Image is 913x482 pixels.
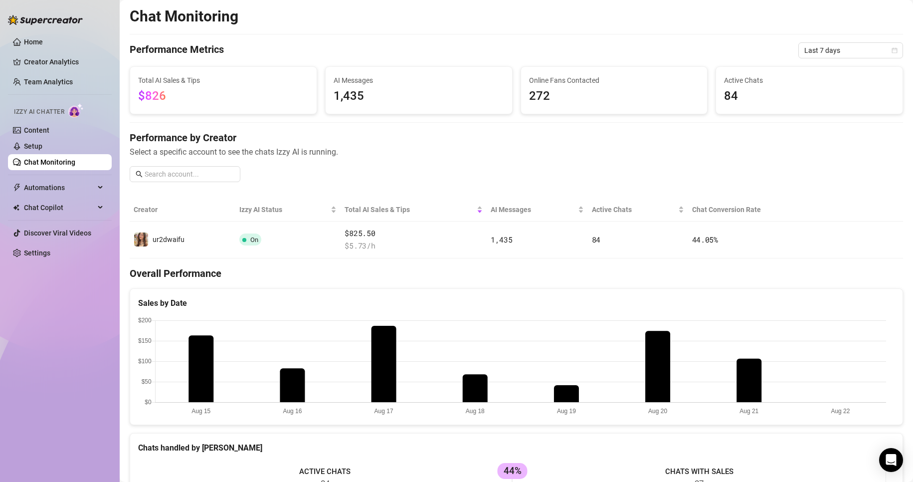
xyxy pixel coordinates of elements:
[153,236,184,243] span: ur2dwaifu
[138,442,895,454] div: Chats handled by [PERSON_NAME]
[487,198,588,222] th: AI Messages
[13,204,19,211] img: Chat Copilot
[592,204,676,215] span: Active Chats
[24,142,42,150] a: Setup
[529,75,700,86] span: Online Fans Contacted
[724,87,895,106] span: 84
[24,180,95,196] span: Automations
[491,204,576,215] span: AI Messages
[334,87,504,106] span: 1,435
[879,448,903,472] div: Open Intercom Messenger
[341,198,486,222] th: Total AI Sales & Tips
[24,54,104,70] a: Creator Analytics
[239,204,329,215] span: Izzy AI Status
[13,184,21,192] span: thunderbolt
[8,15,83,25] img: logo-BBDzfeDw.svg
[688,198,826,222] th: Chat Conversion Rate
[892,47,898,53] span: calendar
[130,266,903,280] h4: Overall Performance
[130,42,224,58] h4: Performance Metrics
[138,89,166,103] span: $826
[724,75,895,86] span: Active Chats
[345,228,482,240] span: $825.50
[345,204,474,215] span: Total AI Sales & Tips
[134,233,148,246] img: ur2dwaifu
[130,7,238,26] h2: Chat Monitoring
[130,198,235,222] th: Creator
[250,236,258,243] span: On
[334,75,504,86] span: AI Messages
[24,38,43,46] a: Home
[130,146,903,158] span: Select a specific account to see the chats Izzy AI is running.
[24,126,49,134] a: Content
[24,158,75,166] a: Chat Monitoring
[136,171,143,178] span: search
[588,198,688,222] th: Active Chats
[592,235,600,244] span: 84
[345,240,482,252] span: $ 5.73 /h
[804,43,897,58] span: Last 7 days
[491,235,513,244] span: 1,435
[24,78,73,86] a: Team Analytics
[145,169,234,180] input: Search account...
[24,229,91,237] a: Discover Viral Videos
[138,75,309,86] span: Total AI Sales & Tips
[138,297,895,309] div: Sales by Date
[529,87,700,106] span: 272
[68,103,84,118] img: AI Chatter
[692,235,718,244] span: 44.05 %
[14,107,64,117] span: Izzy AI Chatter
[235,198,341,222] th: Izzy AI Status
[130,131,903,145] h4: Performance by Creator
[24,249,50,257] a: Settings
[24,200,95,216] span: Chat Copilot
